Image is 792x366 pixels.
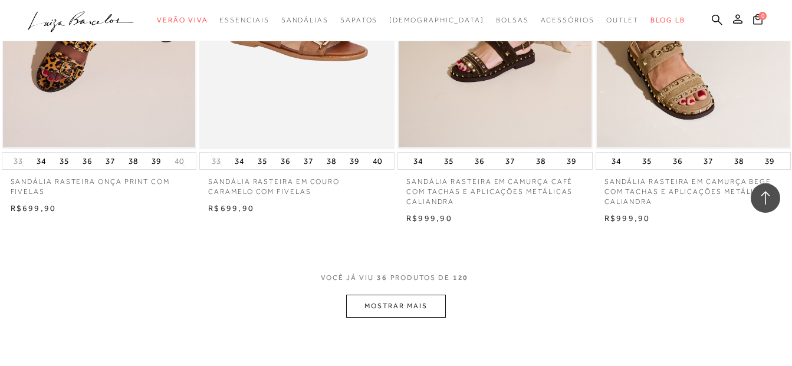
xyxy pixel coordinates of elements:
button: 34 [410,153,426,169]
span: Sapatos [340,16,377,24]
span: Acessórios [541,16,594,24]
span: Sandálias [281,16,328,24]
button: 36 [471,153,488,169]
button: 38 [731,153,747,169]
button: 39 [761,153,778,169]
span: Verão Viva [157,16,208,24]
button: 35 [441,153,457,169]
a: noSubCategoriesText [496,9,529,31]
button: 37 [700,153,717,169]
button: 40 [369,153,386,169]
button: 38 [533,153,549,169]
button: 37 [300,153,317,169]
button: 35 [254,153,271,169]
button: 37 [502,153,518,169]
span: BLOG LB [650,16,685,24]
button: 37 [102,153,119,169]
span: 36 [377,273,387,295]
button: 36 [277,153,294,169]
span: 120 [453,273,469,295]
button: 39 [346,153,363,169]
span: R$699,90 [208,203,254,213]
button: 34 [33,153,50,169]
a: SANDÁLIA RASTEIRA EM CAMURÇA BEGE COM TACHAS E APLICAÇÕES METÁLICAS CALIANDRA [596,170,791,206]
button: 38 [125,153,142,169]
a: noSubCategoriesText [157,9,208,31]
span: R$699,90 [11,203,57,213]
button: 34 [608,153,625,169]
button: 35 [56,153,73,169]
button: 36 [79,153,96,169]
button: 39 [563,153,580,169]
button: 33 [10,156,27,167]
a: noSubCategoriesText [541,9,594,31]
button: 33 [208,156,225,167]
a: noSubCategoriesText [281,9,328,31]
button: MOSTRAR MAIS [346,295,445,318]
button: 40 [171,156,188,167]
span: R$999,90 [604,213,650,223]
span: Essenciais [219,16,269,24]
a: SANDÁLIA RASTEIRA EM COURO CARAMELO COM FIVELAS [199,170,395,197]
button: 39 [148,153,165,169]
a: noSubCategoriesText [389,9,484,31]
button: 0 [750,13,766,29]
span: PRODUTOS DE [390,273,450,283]
span: [DEMOGRAPHIC_DATA] [389,16,484,24]
span: R$999,90 [406,213,452,223]
a: noSubCategoriesText [606,9,639,31]
button: 35 [639,153,655,169]
span: Bolsas [496,16,529,24]
button: 34 [231,153,248,169]
button: 38 [323,153,340,169]
span: Outlet [606,16,639,24]
a: SANDÁLIA RASTEIRA ONÇA PRINT COM FIVELAS [2,170,197,197]
a: noSubCategoriesText [219,9,269,31]
span: VOCê JÁ VIU [321,273,374,283]
a: noSubCategoriesText [340,9,377,31]
button: 36 [669,153,686,169]
span: 0 [758,12,767,20]
a: SANDÁLIA RASTEIRA EM CAMURÇA CAFÉ COM TACHAS E APLICAÇÕES METÁLICAS CALIANDRA [397,170,593,206]
a: BLOG LB [650,9,685,31]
